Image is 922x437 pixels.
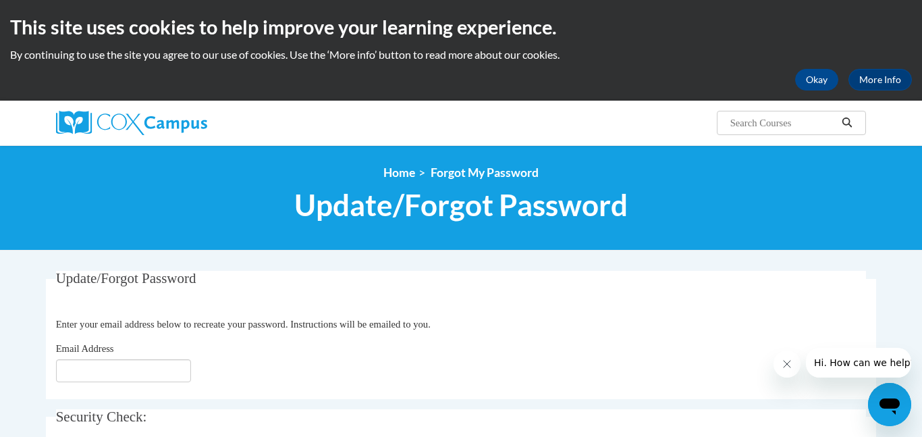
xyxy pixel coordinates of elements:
input: Search Courses [729,115,837,131]
span: Security Check: [56,409,147,425]
button: Search [837,115,857,131]
span: Hi. How can we help? [8,9,109,20]
p: By continuing to use the site you agree to our use of cookies. Use the ‘More info’ button to read... [10,47,912,62]
iframe: Message from company [806,348,911,378]
a: More Info [848,69,912,91]
a: Home [383,165,415,180]
h2: This site uses cookies to help improve your learning experience. [10,14,912,41]
button: Okay [795,69,838,91]
span: Email Address [56,343,114,354]
iframe: Button to launch messaging window [868,383,911,426]
span: Update/Forgot Password [294,187,628,223]
img: Cox Campus [56,111,207,135]
iframe: Close message [774,351,801,378]
span: Enter your email address below to recreate your password. Instructions will be emailed to you. [56,319,431,330]
a: Cox Campus [56,111,313,135]
input: Email [56,359,191,382]
span: Update/Forgot Password [56,270,196,286]
span: Forgot My Password [431,165,539,180]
